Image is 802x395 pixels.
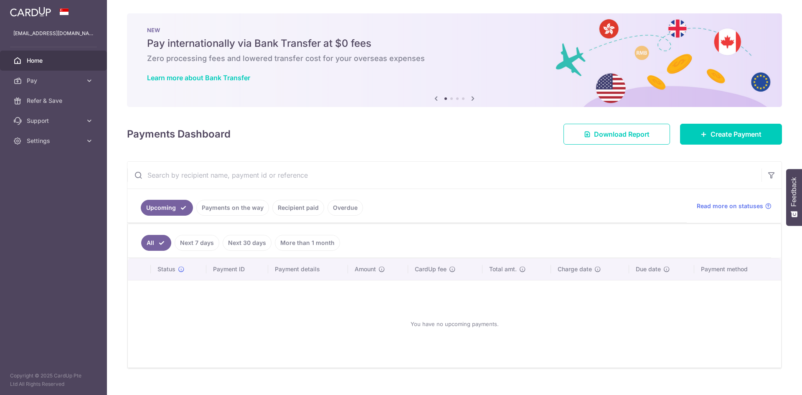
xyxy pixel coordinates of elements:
th: Payment method [694,258,781,280]
span: Download Report [594,129,650,139]
button: Feedback - Show survey [786,169,802,226]
p: [EMAIL_ADDRESS][DOMAIN_NAME] [13,29,94,38]
th: Payment details [268,258,348,280]
h4: Payments Dashboard [127,127,231,142]
a: Recipient paid [272,200,324,216]
span: Amount [355,265,376,273]
span: Pay [27,76,82,85]
div: You have no upcoming payments. [138,287,771,361]
th: Payment ID [206,258,268,280]
a: Overdue [327,200,363,216]
a: All [141,235,171,251]
span: Refer & Save [27,97,82,105]
h5: Pay internationally via Bank Transfer at $0 fees [147,37,762,50]
a: Payments on the way [196,200,269,216]
img: CardUp [10,7,51,17]
a: Next 30 days [223,235,272,251]
span: Feedback [790,177,798,206]
p: NEW [147,27,762,33]
span: Read more on statuses [697,202,763,210]
img: Bank transfer banner [127,13,782,107]
span: Due date [636,265,661,273]
span: CardUp fee [415,265,447,273]
span: Settings [27,137,82,145]
a: Download Report [563,124,670,145]
a: Next 7 days [175,235,219,251]
a: Upcoming [141,200,193,216]
a: More than 1 month [275,235,340,251]
a: Create Payment [680,124,782,145]
input: Search by recipient name, payment id or reference [127,162,761,189]
span: Total amt. [489,265,517,273]
a: Read more on statuses [697,202,772,210]
span: Support [27,117,82,125]
span: Create Payment [711,129,761,139]
h6: Zero processing fees and lowered transfer cost for your overseas expenses [147,54,762,64]
span: Status [157,265,175,273]
span: Home [27,56,82,65]
span: Charge date [558,265,592,273]
a: Learn more about Bank Transfer [147,74,250,82]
